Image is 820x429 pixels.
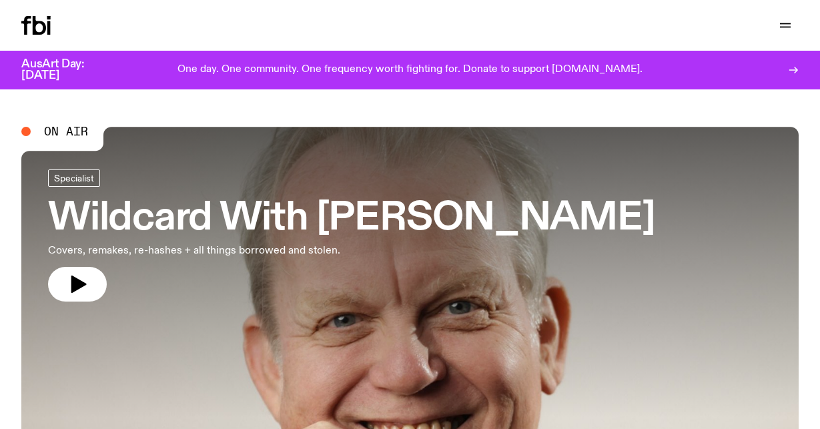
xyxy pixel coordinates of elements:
[48,243,390,259] p: Covers, remakes, re-hashes + all things borrowed and stolen.
[54,173,94,183] span: Specialist
[48,169,100,187] a: Specialist
[177,64,643,76] p: One day. One community. One frequency worth fighting for. Donate to support [DOMAIN_NAME].
[44,125,88,137] span: On Air
[21,59,107,81] h3: AusArt Day: [DATE]
[48,200,655,238] h3: Wildcard With [PERSON_NAME]
[48,169,655,302] a: Wildcard With [PERSON_NAME]Covers, remakes, re-hashes + all things borrowed and stolen.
